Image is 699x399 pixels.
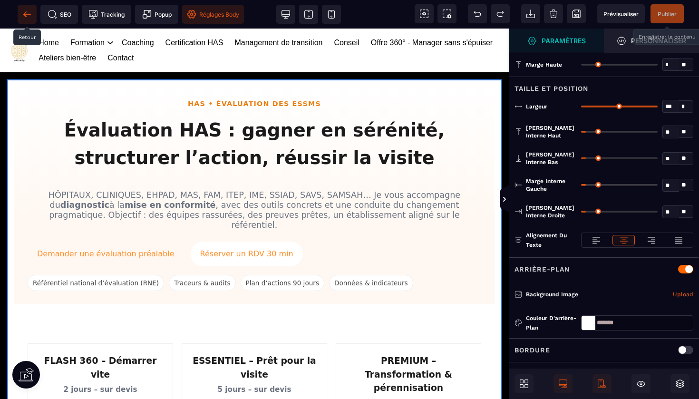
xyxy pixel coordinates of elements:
span: Voir les composants [415,4,434,23]
div: Couleur d'arrière-plan [526,313,576,332]
span: SEO [48,10,71,19]
span: Marge haute [526,61,562,68]
span: Réglages Body [187,10,239,19]
strong: Personnaliser [631,37,686,44]
span: [PERSON_NAME] interne bas [526,151,576,166]
span: Largeur [526,103,547,110]
span: Rétablir [491,4,510,23]
strong: mise en conformité [125,172,216,181]
span: Afficher les vues [509,185,518,214]
span: [PERSON_NAME] interne droite [526,204,576,219]
span: Tracking [88,10,125,19]
span: Plan d’actions 90 jours [241,246,324,263]
span: [PERSON_NAME] interne haut [526,124,576,139]
span: Traceurs & audits [169,246,235,263]
h1: Évaluation HAS : gagner en sérénité, structurer l’action, réussir la visite [28,88,481,143]
span: Marge interne gauche [526,177,576,193]
span: Ouvrir le gestionnaire de styles [509,29,604,53]
span: Code de suivi [82,5,131,24]
a: Demander une évaluation préalable [28,213,184,238]
a: Home [39,7,59,22]
div: HAS • Évaluation des ESSMS [28,71,481,79]
p: 10 jours – sur devis [347,369,470,380]
span: Retour [18,5,37,24]
span: Afficher le mobile [592,374,612,393]
p: 5 jours – sur devis [193,356,316,367]
a: Contact [107,22,134,37]
span: Afficher le desktop [553,374,573,393]
span: Données & indicateurs [329,246,413,263]
a: Ateliers bien-être [39,22,96,37]
a: Conseil [334,7,359,22]
span: Prévisualiser [603,10,639,18]
a: Coaching [122,7,154,22]
a: Certification HAS [165,7,223,22]
span: Aperçu [597,4,645,23]
span: Défaire [468,4,487,23]
span: Métadata SEO [40,5,78,24]
p: Background Image [515,290,578,299]
span: Favicon [182,5,244,24]
p: Bordure [515,344,550,356]
span: Voir tablette [299,5,318,24]
span: Créer une alerte modale [135,5,178,24]
h3: PREMIUM – Transformation & pérennisation [347,326,470,366]
span: Enregistrer le contenu [650,4,684,23]
span: Voir bureau [276,5,295,24]
h3: FLASH 360 – Démarrer vite [39,326,162,352]
div: Taille et position [509,77,699,94]
span: Ouvrir les blocs [515,374,534,393]
a: Upload [673,289,693,300]
span: Nettoyage [544,4,563,23]
span: Enregistrer [567,4,586,23]
span: Popup [142,10,172,19]
img: https://sasu-fleur-de-vie.metaforma.io/home [8,10,30,33]
p: Coins [515,368,537,380]
h3: ESSENTIEL – Prêt pour la visite [193,326,316,352]
span: Référentiel national d’évaluation (RNE) [28,246,164,263]
p: 2 jours – sur devis [39,356,162,367]
span: Capture d'écran [437,4,456,23]
a: Réserver un RDV 30 min [191,213,303,238]
a: Management de transition [234,7,322,22]
strong: Paramètres [542,37,586,44]
span: Publier [658,10,677,18]
p: HÔPITAUX, CLINIQUES, EHPAD, MAS, FAM, ITEP, IME, SSIAD, SAVS, SAMSAH… Je vous accompagne du à la ... [28,152,481,202]
span: Voir mobile [322,5,341,24]
strong: diagnostic [60,172,109,181]
a: Offre 360° - Manager sans s'épuiser [371,7,493,22]
p: Alignement du texte [515,231,576,250]
p: Arrière-plan [515,263,570,275]
h2: Trois offres simples, calibrées pour votre réalité [28,289,481,306]
span: Ouvrir le gestionnaire de styles [604,29,699,53]
a: Formation [70,7,105,22]
span: Masquer le bloc [631,374,650,393]
span: Importer [521,4,540,23]
span: Ouvrir les calques [670,374,689,393]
